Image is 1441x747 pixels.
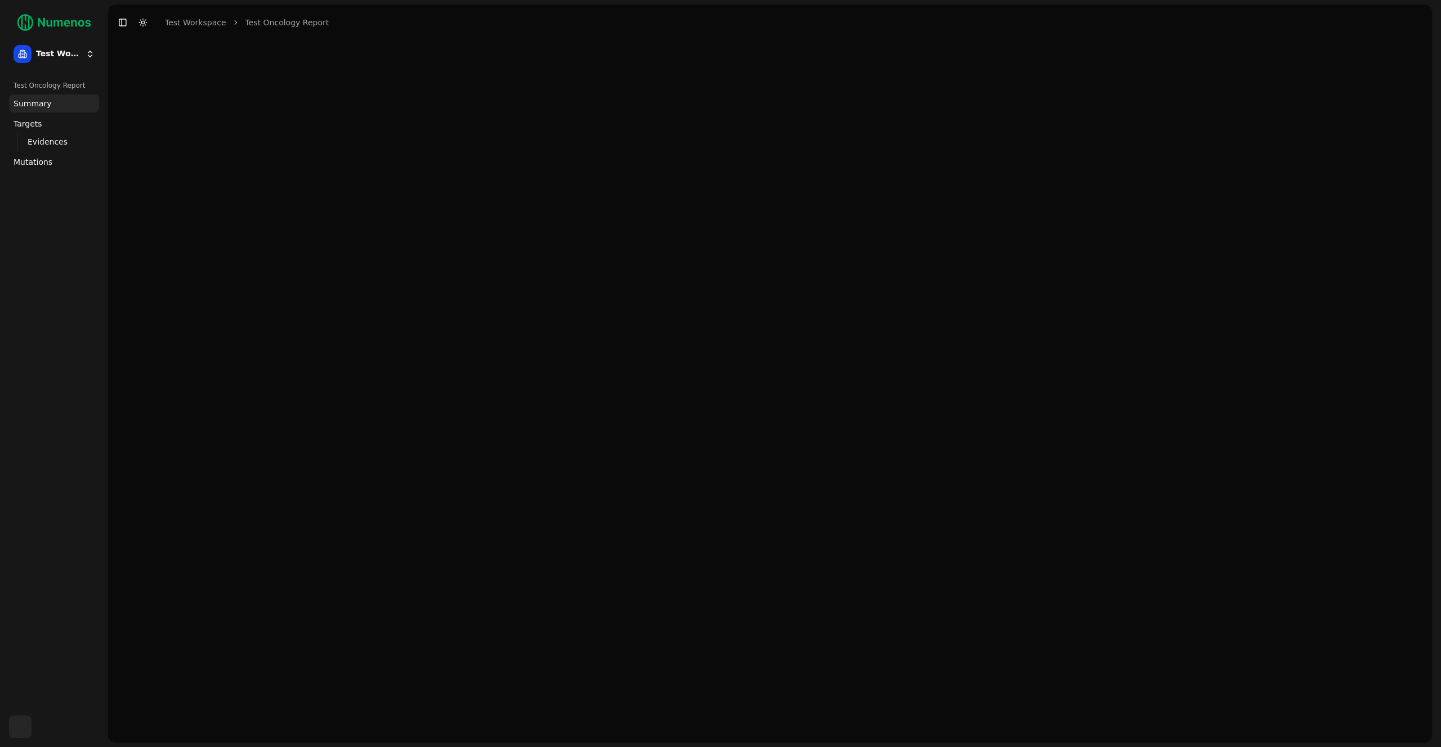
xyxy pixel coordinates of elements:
span: Evidences [28,136,68,147]
a: Summary [9,94,99,112]
span: Targets [14,118,42,129]
button: Test Workspace [9,40,99,67]
img: Numenos [9,9,99,36]
a: Targets [9,115,99,133]
a: Evidences [23,134,86,150]
span: Summary [14,98,52,109]
span: Mutations [14,156,52,168]
a: Mutations [9,153,99,171]
span: Test Workspace [36,49,81,59]
a: Test Oncology Report [245,17,329,28]
nav: breadcrumb [165,17,329,28]
a: Test Workspace [165,17,226,28]
div: Test Oncology Report [9,76,99,94]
